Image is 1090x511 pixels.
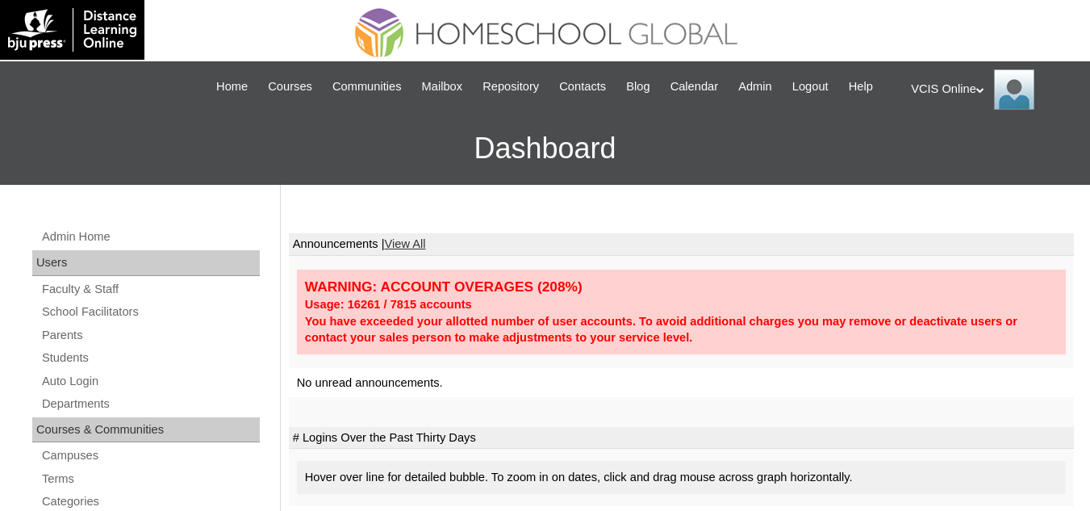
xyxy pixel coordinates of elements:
a: School Facilitators [40,302,260,322]
div: Courses & Communities [32,417,260,443]
a: Campuses [40,446,260,466]
a: Students [40,348,260,368]
span: Calendar [670,77,718,96]
span: Repository [482,77,539,96]
div: Hover over line for detailed bubble. To zoom in on dates, click and drag mouse across graph horiz... [297,461,1066,494]
div: You have exceeded your allotted number of user accounts. To avoid additional charges you may remo... [305,313,1058,346]
td: No unread announcements. [289,368,1074,398]
a: Help [841,77,881,96]
a: Parents [40,325,260,346]
div: Users [32,250,260,276]
a: Home [208,77,256,96]
a: Logout [784,77,837,96]
a: Admin [730,77,780,96]
span: Admin [738,77,772,96]
a: Calendar [662,77,726,96]
a: View All [385,237,426,250]
a: Blog [618,77,658,96]
td: # Logins Over the Past Thirty Days [289,427,1074,450]
h3: Dashboard [8,112,1082,185]
img: logo-white.png [8,8,136,52]
span: Courses [268,77,312,96]
a: Auto Login [40,371,260,392]
a: Departments [40,394,260,414]
img: VCIS Online Admin [994,69,1034,110]
a: Admin Home [40,227,260,247]
span: Logout [792,77,829,96]
td: Announcements | [289,233,1074,256]
a: Courses [260,77,320,96]
span: Home [216,77,248,96]
a: Terms [40,469,260,489]
span: Mailbox [422,77,463,96]
span: Help [849,77,873,96]
span: Communities [332,77,402,96]
div: WARNING: ACCOUNT OVERAGES (208%) [305,278,1058,296]
a: Communities [324,77,410,96]
span: Blog [626,77,649,96]
a: Contacts [551,77,614,96]
a: Faculty & Staff [40,279,260,299]
span: Contacts [559,77,606,96]
strong: Usage: 16261 / 7815 accounts [305,298,472,311]
a: Mailbox [414,77,471,96]
div: VCIS Online [911,69,1074,110]
a: Repository [474,77,547,96]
